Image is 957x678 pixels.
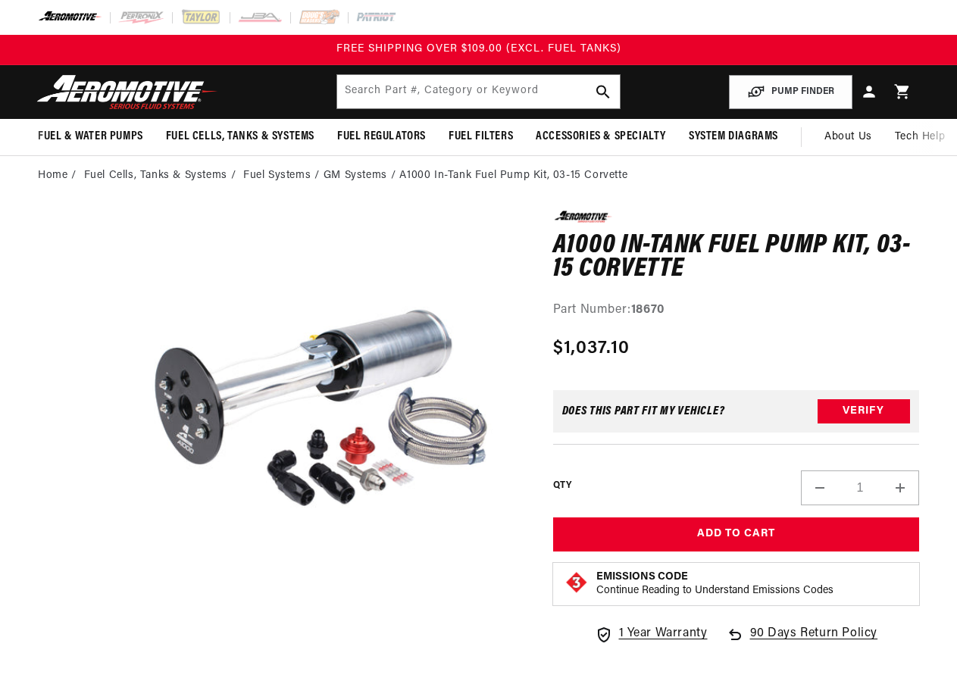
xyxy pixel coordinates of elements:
strong: Emissions Code [596,571,688,583]
span: Tech Help [895,129,945,145]
li: A1000 In-Tank Fuel Pump Kit, 03-15 Corvette [399,167,627,184]
span: Accessories & Specialty [536,129,666,145]
a: Home [38,167,67,184]
a: 90 Days Return Policy [726,624,878,659]
media-gallery: Gallery Viewer [38,211,523,653]
li: GM Systems [324,167,400,184]
div: Part Number: [553,301,919,320]
img: Aeromotive [33,74,222,110]
span: FREE SHIPPING OVER $109.00 (EXCL. FUEL TANKS) [336,43,621,55]
span: Fuel Filters [449,129,513,145]
h1: A1000 In-Tank Fuel Pump Kit, 03-15 Corvette [553,234,919,282]
span: $1,037.10 [553,335,630,362]
img: Emissions code [565,570,589,595]
span: Fuel Cells, Tanks & Systems [166,129,314,145]
summary: Fuel Regulators [326,119,437,155]
summary: Fuel Cells, Tanks & Systems [155,119,326,155]
strong: 18670 [631,304,665,316]
nav: breadcrumbs [38,167,919,184]
input: Search by Part Number, Category or Keyword [337,75,619,108]
li: Fuel Cells, Tanks & Systems [84,167,240,184]
span: 1 Year Warranty [619,624,708,644]
summary: Tech Help [884,119,956,155]
button: search button [586,75,620,108]
span: Fuel & Water Pumps [38,129,143,145]
a: 1 Year Warranty [595,624,708,644]
a: About Us [813,119,884,155]
span: About Us [824,131,872,142]
button: Emissions CodeContinue Reading to Understand Emissions Codes [596,570,833,598]
summary: Fuel Filters [437,119,524,155]
p: Continue Reading to Understand Emissions Codes [596,584,833,598]
span: System Diagrams [689,129,778,145]
div: Does This part fit My vehicle? [562,405,725,417]
span: 90 Days Return Policy [750,624,878,659]
summary: Accessories & Specialty [524,119,677,155]
button: PUMP FINDER [729,75,852,109]
a: Fuel Systems [243,167,311,184]
span: Fuel Regulators [337,129,426,145]
summary: Fuel & Water Pumps [27,119,155,155]
button: Verify [818,399,910,423]
label: QTY [553,480,572,492]
button: Add to Cart [553,517,919,551]
summary: System Diagrams [677,119,790,155]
